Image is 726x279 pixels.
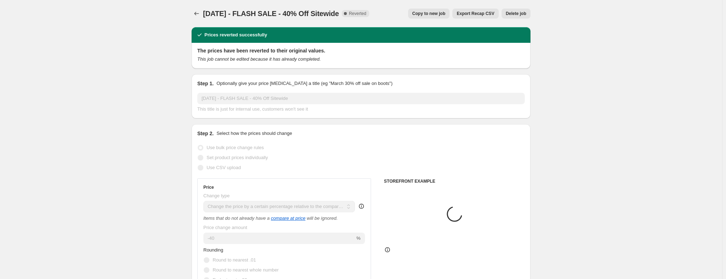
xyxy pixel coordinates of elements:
span: This title is just for internal use, customers won't see it [197,106,308,112]
span: Change type [203,193,230,198]
h3: Price [203,184,214,190]
h2: Prices reverted successfully [204,31,267,39]
span: Round to nearest .01 [213,257,256,263]
h2: Step 1. [197,80,214,87]
button: Export Recap CSV [452,9,498,19]
span: % [356,235,361,241]
span: [DATE] - FLASH SALE - 40% Off Sitewide [203,10,339,17]
span: Use CSV upload [207,165,241,170]
span: Reverted [349,11,366,16]
div: help [358,203,365,210]
i: Items that do not already have a [203,215,270,221]
i: will be ignored. [307,215,338,221]
span: Rounding [203,247,223,253]
button: Price change jobs [192,9,202,19]
p: Select how the prices should change [217,130,292,137]
i: This job cannot be edited because it has already completed. [197,56,321,62]
span: Price change amount [203,225,247,230]
span: Round to nearest whole number [213,267,279,273]
h6: STOREFRONT EXAMPLE [384,178,525,184]
p: Optionally give your price [MEDICAL_DATA] a title (eg "March 30% off sale on boots") [217,80,392,87]
h2: Step 2. [197,130,214,137]
span: Export Recap CSV [457,11,494,16]
button: compare at price [271,215,305,221]
span: Use bulk price change rules [207,145,264,150]
span: Copy to new job [412,11,446,16]
input: -20 [203,233,355,244]
span: Delete job [506,11,526,16]
h2: The prices have been reverted to their original values. [197,47,525,54]
span: Set product prices individually [207,155,268,160]
button: Copy to new job [408,9,450,19]
input: 30% off holiday sale [197,93,525,104]
button: Delete job [502,9,530,19]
